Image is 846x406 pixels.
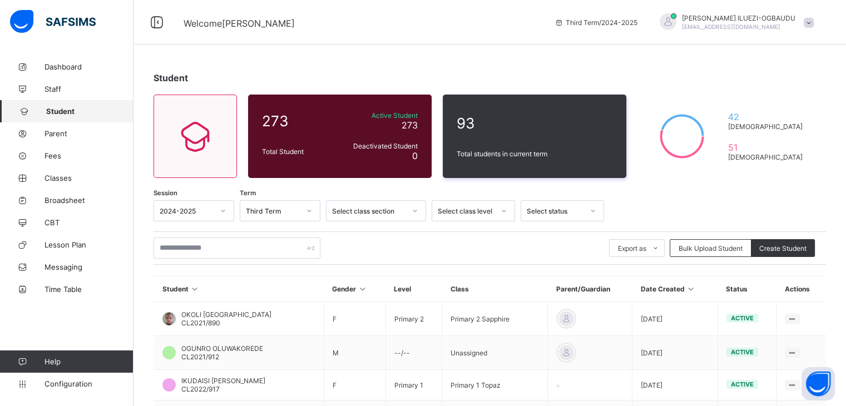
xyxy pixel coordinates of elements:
[181,385,220,393] span: CL2022/917
[324,302,385,336] td: F
[154,189,177,197] span: Session
[154,276,324,302] th: Student
[457,115,612,132] span: 93
[731,380,754,388] span: active
[324,370,385,400] td: F
[632,302,718,336] td: [DATE]
[160,207,214,215] div: 2024-2025
[728,122,807,131] span: [DEMOGRAPHIC_DATA]
[339,111,418,120] span: Active Student
[46,107,133,116] span: Student
[44,240,133,249] span: Lesson Plan
[548,276,632,302] th: Parent/Guardian
[527,207,583,215] div: Select status
[442,336,548,370] td: Unassigned
[44,129,133,138] span: Parent
[259,145,336,159] div: Total Student
[442,370,548,400] td: Primary 1 Topaz
[385,336,442,370] td: --/--
[555,18,637,27] span: session/term information
[728,142,807,153] span: 51
[385,302,442,336] td: Primary 2
[728,111,807,122] span: 42
[632,276,718,302] th: Date Created
[632,336,718,370] td: [DATE]
[718,276,776,302] th: Status
[44,379,133,388] span: Configuration
[181,377,265,385] span: IKUDAISI [PERSON_NAME]
[181,319,220,327] span: CL2021/890
[44,85,133,93] span: Staff
[10,10,96,33] img: safsims
[44,357,133,366] span: Help
[44,196,133,205] span: Broadsheet
[618,244,646,252] span: Export as
[339,142,418,150] span: Deactivated Student
[385,370,442,400] td: Primary 1
[759,244,807,252] span: Create Student
[181,353,219,361] span: CL2021/912
[442,276,548,302] th: Class
[802,367,835,400] button: Open asap
[190,285,200,293] i: Sort in Ascending Order
[682,14,795,22] span: [PERSON_NAME] ILUEZI-OGBAUDU
[776,276,826,302] th: Actions
[731,348,754,356] span: active
[438,207,494,215] div: Select class level
[44,218,133,227] span: CBT
[332,207,405,215] div: Select class section
[679,244,743,252] span: Bulk Upload Student
[44,62,133,71] span: Dashboard
[412,150,418,161] span: 0
[44,263,133,271] span: Messaging
[324,276,385,302] th: Gender
[649,13,819,32] div: VERONICAILUEZI-OGBAUDU
[44,174,133,182] span: Classes
[181,344,263,353] span: OGUNRO OLUWAKOREDE
[154,72,188,83] span: Student
[442,302,548,336] td: Primary 2 Sapphire
[731,314,754,322] span: active
[246,207,300,215] div: Third Term
[728,153,807,161] span: [DEMOGRAPHIC_DATA]
[262,112,333,130] span: 273
[44,151,133,160] span: Fees
[184,18,295,29] span: Welcome [PERSON_NAME]
[240,189,256,197] span: Term
[682,23,780,30] span: [EMAIL_ADDRESS][DOMAIN_NAME]
[181,310,271,319] span: OKOLI [GEOGRAPHIC_DATA]
[402,120,418,131] span: 273
[632,370,718,400] td: [DATE]
[324,336,385,370] td: M
[385,276,442,302] th: Level
[457,150,612,158] span: Total students in current term
[686,285,695,293] i: Sort in Ascending Order
[44,285,133,294] span: Time Table
[358,285,367,293] i: Sort in Ascending Order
